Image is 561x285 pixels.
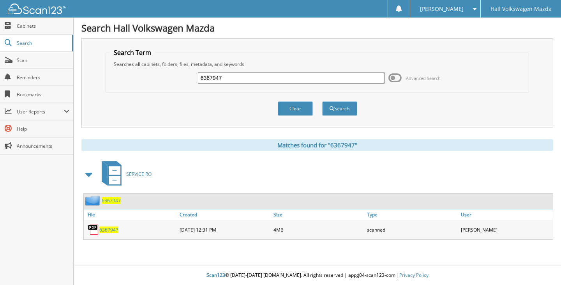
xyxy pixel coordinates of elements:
[17,57,69,64] span: Scan
[365,209,459,220] a: Type
[17,126,69,132] span: Help
[74,266,561,285] div: © [DATE]-[DATE] [DOMAIN_NAME]. All rights reserved | appg04-scan123-com |
[459,222,553,237] div: [PERSON_NAME]
[522,248,561,285] iframe: Chat Widget
[17,91,69,98] span: Bookmarks
[365,222,459,237] div: scanned
[85,196,102,205] img: folder2.png
[88,224,99,235] img: PDF.png
[17,23,69,29] span: Cabinets
[84,209,178,220] a: File
[178,222,272,237] div: [DATE] 12:31 PM
[272,222,365,237] div: 4MB
[81,21,553,34] h1: Search Hall Volkswagen Mazda
[102,197,121,204] a: 6367947
[110,61,525,67] div: Searches all cabinets, folders, files, metadata, and keywords
[206,272,225,278] span: Scan123
[272,209,365,220] a: Size
[490,7,552,11] span: Hall Volkswagen Mazda
[126,171,152,177] span: SERVICE RO
[17,143,69,149] span: Announcements
[97,159,152,189] a: SERVICE RO
[420,7,464,11] span: [PERSON_NAME]
[99,227,118,233] a: 6367947
[322,101,357,116] button: Search
[110,48,155,57] legend: Search Term
[406,75,441,81] span: Advanced Search
[278,101,313,116] button: Clear
[17,40,68,46] span: Search
[81,139,553,151] div: Matches found for "6367947"
[17,108,64,115] span: User Reports
[8,4,66,14] img: scan123-logo-white.svg
[399,272,429,278] a: Privacy Policy
[459,209,553,220] a: User
[17,74,69,81] span: Reminders
[178,209,272,220] a: Created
